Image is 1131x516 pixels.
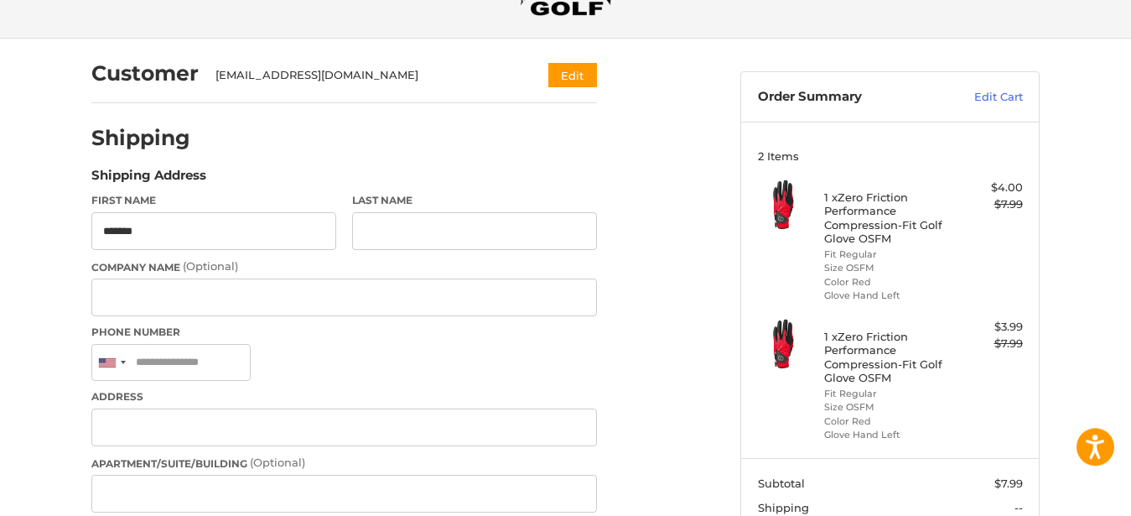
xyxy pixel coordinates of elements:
label: Address [91,389,597,404]
li: Size OSFM [824,261,952,275]
legend: Shipping Address [91,166,206,193]
h3: 2 Items [758,149,1023,163]
li: Fit Regular [824,387,952,401]
li: Glove Hand Left [824,289,952,303]
a: Edit Cart [938,89,1023,106]
button: Edit [548,63,597,87]
h2: Customer [91,60,199,86]
label: First Name [91,193,336,208]
small: (Optional) [183,259,238,273]
li: Color Red [824,275,952,289]
h2: Shipping [91,125,190,151]
div: $7.99 [957,336,1023,352]
div: United States: +1 [92,345,131,381]
h4: 1 x Zero Friction Performance Compression-Fit Golf Glove OSFM [824,330,952,384]
small: (Optional) [250,456,305,469]
div: $4.00 [957,180,1023,196]
label: Company Name [91,258,597,275]
div: [EMAIL_ADDRESS][DOMAIN_NAME] [215,67,516,84]
h3: Order Summary [758,89,938,106]
h4: 1 x Zero Friction Performance Compression-Fit Golf Glove OSFM [824,190,952,245]
label: Apartment/Suite/Building [91,455,597,472]
div: $7.99 [957,196,1023,213]
label: Last Name [352,193,597,208]
div: $3.99 [957,319,1023,336]
li: Fit Regular [824,248,952,262]
label: Phone Number [91,325,597,340]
